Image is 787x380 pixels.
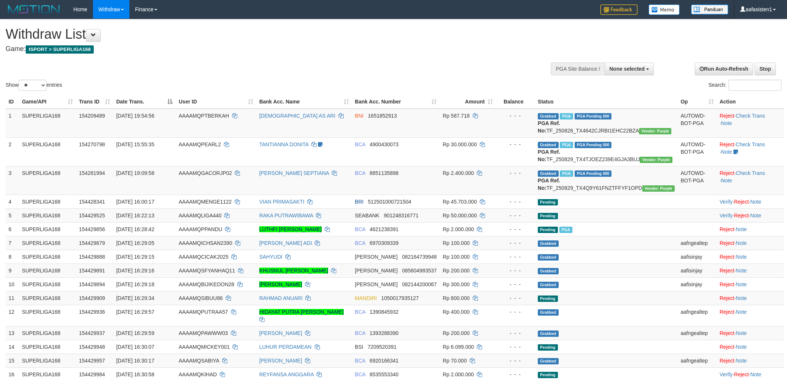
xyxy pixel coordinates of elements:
span: None selected [610,66,645,72]
span: Grabbed [538,268,559,274]
th: Amount: activate to sort column ascending [440,95,496,109]
td: 5 [6,208,19,222]
span: AAAAMQICHSAN2390 [179,240,232,246]
img: panduan.png [691,4,728,15]
span: [PERSON_NAME] [355,281,398,287]
span: SEABANK [355,213,379,218]
span: [DATE] 16:29:59 [116,330,154,336]
span: Marked by aafmaleo [560,142,573,148]
a: Note [721,149,732,155]
span: Pending [538,213,558,219]
td: SUPERLIGA168 [19,305,76,326]
b: PGA Ref. No: [538,120,560,134]
h4: Game: [6,45,517,53]
a: Note [736,344,747,350]
td: · · [717,166,784,195]
span: Vendor URL: https://trx4.1velocity.biz [640,157,672,163]
span: 154429879 [79,240,105,246]
span: BCA [355,371,365,377]
td: SUPERLIGA168 [19,340,76,354]
a: [DEMOGRAPHIC_DATA] AS ARI [259,113,335,119]
span: AAAAMQPAWWW03 [179,330,228,336]
span: Pending [538,199,558,205]
span: Copy 6970309339 to clipboard [370,240,399,246]
span: Rp 587.718 [443,113,469,119]
a: SAHYUDI [259,254,282,260]
span: 154429894 [79,281,105,287]
a: Note [736,254,747,260]
span: Rp 2.400.000 [443,170,474,176]
td: · [717,340,784,354]
span: [DATE] 16:22:13 [116,213,154,218]
a: Note [736,309,747,315]
span: BCA [355,358,365,364]
span: BSI [355,344,363,350]
span: Copy 512501000721504 to clipboard [368,199,411,205]
a: Verify [720,371,733,377]
span: PGA Pending [575,170,612,177]
span: BCA [355,141,365,147]
div: PGA Site Balance / [551,63,604,75]
span: [DATE] 19:09:58 [116,170,154,176]
a: Note [750,213,761,218]
td: aafisinjay [678,264,717,277]
a: [PERSON_NAME] [259,330,302,336]
label: Search: [709,80,781,91]
a: Reject [720,268,735,274]
a: Reject [734,213,749,218]
td: SUPERLIGA168 [19,208,76,222]
a: Run Auto-Refresh [695,63,753,75]
span: Rp 2.000.000 [443,226,474,232]
span: Copy 1050017935127 to clipboard [381,295,419,301]
span: Copy 8535553340 to clipboard [370,371,399,377]
td: SUPERLIGA168 [19,109,76,138]
span: Copy 4900430073 to clipboard [370,141,399,147]
a: VIAN PRIMASAKTI [259,199,304,205]
span: Rp 400.000 [443,309,469,315]
span: Rp 200.000 [443,330,469,336]
td: aafngealtep [678,354,717,367]
td: TF_250829_TX4Q9Y61FNZTFFYF1OPD [535,166,678,195]
span: Copy 082144200067 to clipboard [402,281,437,287]
span: Grabbed [538,330,559,337]
span: [PERSON_NAME] [355,254,398,260]
span: 154429937 [79,330,105,336]
a: [PERSON_NAME] [259,281,302,287]
td: 4 [6,195,19,208]
img: MOTION_logo.png [6,4,62,15]
a: Reject [720,330,735,336]
th: Game/API: activate to sort column ascending [19,95,76,109]
td: TF_250829_TX4TJOEZ239E4GJA3BUJ [535,137,678,166]
td: SUPERLIGA168 [19,354,76,367]
td: aafngealtep [678,236,717,250]
a: [PERSON_NAME] ADI [259,240,312,246]
span: Copy 8851135898 to clipboard [370,170,399,176]
a: Reject [720,226,735,232]
th: Bank Acc. Number: activate to sort column ascending [352,95,440,109]
a: Check Trans [736,170,765,176]
span: AAAAMQLIGA440 [179,213,221,218]
a: Stop [755,63,776,75]
span: [DATE] 16:29:34 [116,295,154,301]
span: 154429957 [79,358,105,364]
span: Grabbed [538,113,559,119]
td: 14 [6,340,19,354]
td: SUPERLIGA168 [19,195,76,208]
td: SUPERLIGA168 [19,166,76,195]
span: Rp 30.000.000 [443,141,477,147]
span: 154209489 [79,113,105,119]
span: AAAAMQSFYANHAQ11 [179,268,235,274]
th: Op: activate to sort column ascending [678,95,717,109]
span: Marked by aafchhiseyha [560,113,573,119]
td: aafngealtep [678,326,717,340]
span: Pending [538,227,558,233]
a: Reject [720,344,735,350]
div: - - - [499,329,532,337]
td: SUPERLIGA168 [19,291,76,305]
span: 154428341 [79,199,105,205]
a: Reject [720,309,735,315]
span: [DATE] 16:29:57 [116,309,154,315]
td: SUPERLIGA168 [19,326,76,340]
span: 154429909 [79,295,105,301]
span: [DATE] 16:29:16 [116,268,154,274]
